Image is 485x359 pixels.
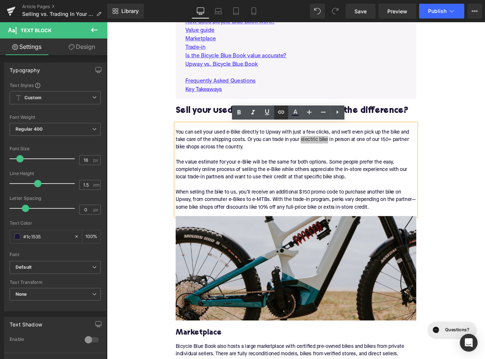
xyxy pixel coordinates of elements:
[354,7,367,15] span: Save
[245,4,263,19] a: Mobile
[55,38,109,55] a: Design
[310,4,325,19] button: Undo
[10,336,77,344] div: Enable
[93,45,179,55] a: Upway vs. Bicycle Blue Book
[16,264,31,271] i: Default
[23,232,71,241] input: Color
[467,4,482,19] button: More
[192,4,209,19] a: Desktop
[328,4,343,19] button: Redo
[22,4,107,10] a: Article Pages
[93,35,213,45] a: Is the Bicycle Blue Book value accurate?
[93,5,127,15] a: Value guide
[10,171,101,176] div: Line Height
[460,334,478,352] div: Open Intercom Messenger
[107,4,144,19] a: New Library
[22,11,93,17] span: Selling vs. Trading In Your Used E-Bike: Which is Best?
[10,82,101,88] div: Text Styles
[93,25,117,35] a: Trade-in
[93,182,100,187] span: em
[93,65,176,75] a: Frequently Asked Questions
[93,75,136,85] a: Key Takeaways
[24,95,41,101] b: Custom
[16,291,27,297] b: None
[387,7,407,15] span: Preview
[10,221,101,226] div: Text Color
[81,229,366,353] img: Cannondale Moterra electric mountain bike
[209,4,227,19] a: Laptop
[81,100,366,111] h2: Sell your used e-Bike vs. trade-in: what’s the difference?
[24,9,53,16] h1: Questions?
[378,4,416,19] a: Preview
[121,8,139,14] span: Library
[419,4,464,19] button: Publish
[82,230,100,243] div: %
[4,3,61,22] button: Open gorgias live chat
[10,63,40,73] div: Typography
[21,27,51,33] span: Text Block
[10,146,101,151] div: Font Size
[10,280,101,285] div: Text Transform
[10,317,42,328] div: Text Shadow
[227,4,245,19] a: Tablet
[428,8,447,14] span: Publish
[10,196,101,201] div: Letter Spacing
[16,126,43,132] b: Regular 400
[10,115,101,120] div: Font Weight
[93,158,100,162] span: px
[93,207,100,212] span: px
[10,252,101,257] div: Font
[81,120,366,229] div: You can sell your used e-Bike directly to Upway with just a few clicks, and we’ll even pick up th...
[93,15,129,25] a: Marketplace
